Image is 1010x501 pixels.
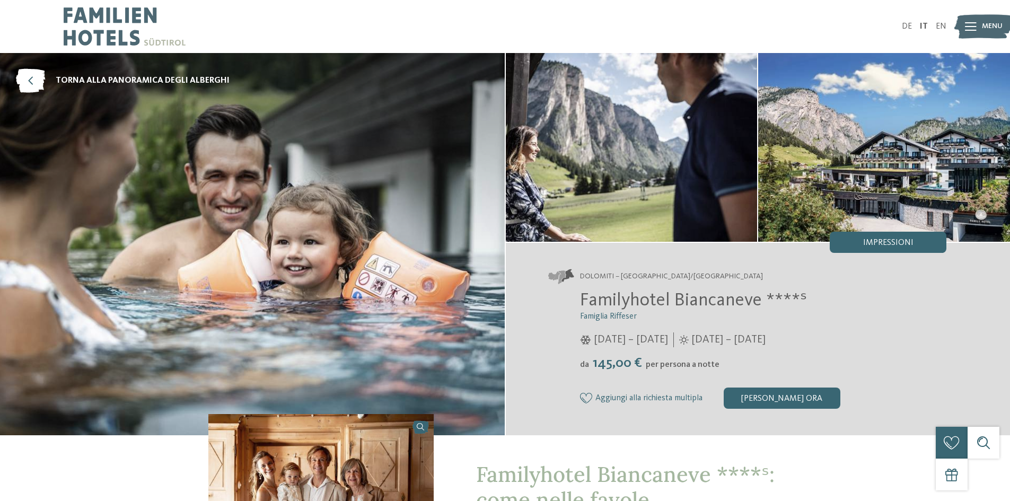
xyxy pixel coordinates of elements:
span: per persona a notte [646,361,719,369]
a: torna alla panoramica degli alberghi [16,69,230,93]
span: Aggiungi alla richiesta multipla [595,394,702,403]
span: Famiglia Riffeser [580,312,637,321]
span: 145,00 € [590,356,645,370]
span: Impressioni [863,239,914,247]
span: [DATE] – [DATE] [594,332,668,347]
span: Menu [982,21,1003,32]
span: [DATE] – [DATE] [691,332,766,347]
a: IT [920,22,928,31]
img: Il nostro family hotel a Selva: una vacanza da favola [506,53,758,242]
i: Orari d'apertura estate [679,335,689,345]
div: [PERSON_NAME] ora [724,388,840,409]
span: torna alla panoramica degli alberghi [56,75,230,86]
a: DE [902,22,912,31]
i: Orari d'apertura inverno [580,335,591,345]
img: Il nostro family hotel a Selva: una vacanza da favola [758,53,1010,242]
span: Dolomiti – [GEOGRAPHIC_DATA]/[GEOGRAPHIC_DATA] [580,271,763,282]
a: EN [936,22,946,31]
span: da [580,361,589,369]
span: Familyhotel Biancaneve ****ˢ [580,291,807,310]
